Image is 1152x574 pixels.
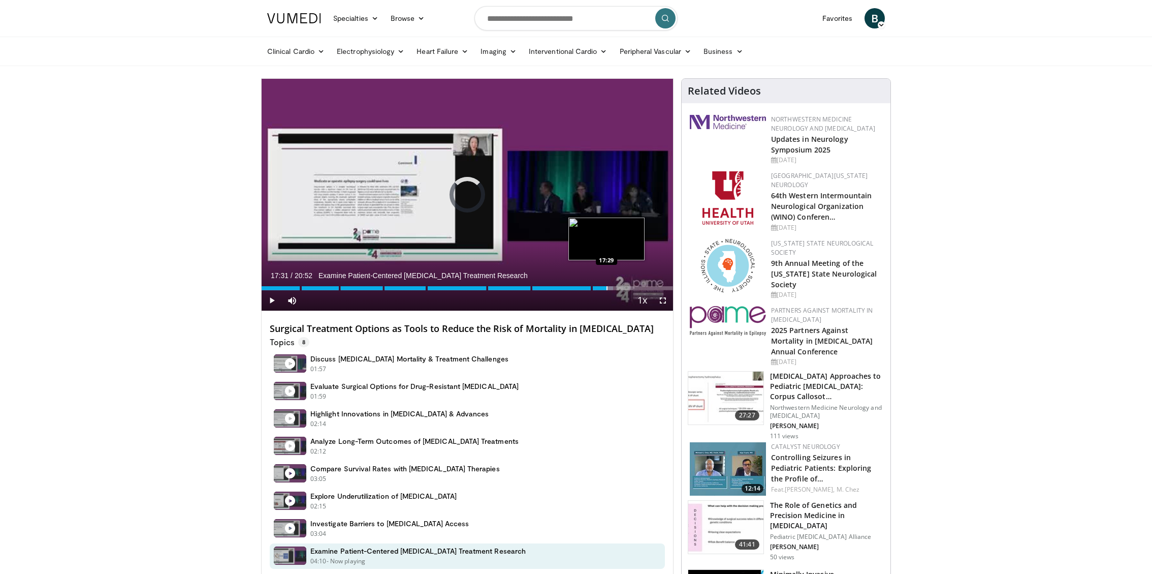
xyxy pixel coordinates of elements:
a: 2025 Partners Against Mortality in [MEDICAL_DATA] Annual Conference [771,325,873,356]
video-js: Video Player [262,79,673,311]
p: 02:15 [310,502,327,511]
a: M. Chez [837,485,860,494]
div: Feat. [771,485,882,494]
p: 111 views [770,432,798,440]
span: 41:41 [735,539,759,550]
a: Business [697,41,749,62]
a: Controlling Seizures in Pediatric Patients: Exploring the Profile of… [771,452,872,484]
h4: Examine Patient-Centered [MEDICAL_DATA] Treatment Research [310,547,526,556]
span: 8 [298,337,309,347]
a: Browse [385,8,431,28]
div: [DATE] [771,156,882,165]
a: Interventional Cardio [523,41,614,62]
div: [DATE] [771,357,882,367]
button: Fullscreen [653,290,673,311]
img: VuMedi Logo [267,13,321,23]
img: 2a462fb6-9365-492a-ac79-3166a6f924d8.png.150x105_q85_autocrop_double_scale_upscale_version-0.2.jpg [690,115,766,129]
h4: Analyze Long-Term Outcomes of [MEDICAL_DATA] Treatments [310,437,519,446]
a: [PERSON_NAME], [785,485,835,494]
a: Favorites [816,8,858,28]
p: 01:57 [310,365,327,374]
a: Updates in Neurology Symposium 2025 [771,134,848,155]
input: Search topics, interventions [474,6,678,31]
p: 03:04 [310,529,327,538]
a: Catalyst Neurology [771,442,840,451]
img: image.jpeg [568,218,645,260]
a: Peripheral Vascular [614,41,697,62]
span: 12:14 [742,484,763,493]
a: 9th Annual Meeting of the [US_STATE] State Neurological Society [771,258,877,289]
img: eb8b354f-837c-42f6-ab3d-1e8ded9eaae7.png.150x105_q85_autocrop_double_scale_upscale_version-0.2.png [690,306,766,336]
p: Northwestern Medicine Neurology and [MEDICAL_DATA] [770,404,884,420]
p: 01:59 [310,392,327,401]
h3: The Role of Genetics and Precision Medicine in [MEDICAL_DATA] [770,500,884,531]
img: 6562933f-cf93-4e3f-abfe-b516852043b8.150x105_q85_crop-smart_upscale.jpg [688,372,763,425]
button: Mute [282,290,302,311]
img: f6362829-b0a3-407d-a044-59546adfd345.png.150x105_q85_autocrop_double_scale_upscale_version-0.2.png [702,171,753,225]
a: Northwestern Medicine Neurology and [MEDICAL_DATA] [771,115,876,133]
a: Heart Failure [410,41,474,62]
h4: Related Videos [688,85,761,97]
p: 50 views [770,553,795,561]
h4: Highlight Innovations in [MEDICAL_DATA] & Advances [310,409,489,418]
a: Partners Against Mortality in [MEDICAL_DATA] [771,306,873,324]
span: Examine Patient-Centered [MEDICAL_DATA] Treatment Research [318,271,528,280]
div: Progress Bar [262,286,673,290]
p: - Now playing [327,557,366,566]
img: 53686222-aaf8-471a-b139-53b6c7566837.150x105_q85_crop-smart_upscale.jpg [688,501,763,554]
p: Topics [270,337,309,347]
a: Imaging [474,41,523,62]
span: / [291,271,293,280]
p: 03:05 [310,474,327,484]
a: [GEOGRAPHIC_DATA][US_STATE] Neurology [771,171,868,189]
span: 17:31 [271,271,289,280]
a: Electrophysiology [331,41,410,62]
a: 12:14 [690,442,766,496]
p: 04:10 [310,557,327,566]
p: [PERSON_NAME] [770,543,884,551]
p: 02:12 [310,447,327,456]
img: 5e01731b-4d4e-47f8-b775-0c1d7f1e3c52.png.150x105_q85_crop-smart_upscale.jpg [690,442,766,496]
a: Clinical Cardio [261,41,331,62]
p: [PERSON_NAME] [770,422,884,430]
p: 02:14 [310,419,327,429]
span: 27:27 [735,410,759,420]
button: Play [262,290,282,311]
div: [DATE] [771,290,882,299]
a: B [865,8,885,28]
a: 27:27 [MEDICAL_DATA] Approaches to Pediatric [MEDICAL_DATA]: Corpus Callosot… Northwestern Medici... [688,371,884,440]
button: Playback Rate [632,290,653,311]
img: 71a8b48c-8850-4916-bbdd-e2f3ccf11ef9.png.150x105_q85_autocrop_double_scale_upscale_version-0.2.png [701,239,755,292]
h4: Compare Survival Rates with [MEDICAL_DATA] Therapies [310,464,500,473]
a: Specialties [327,8,385,28]
a: 64th Western Intermountain Neurological Organization (WINO) Conferen… [771,191,872,222]
a: [US_STATE] State Neurological Society [771,239,874,257]
a: 41:41 The Role of Genetics and Precision Medicine in [MEDICAL_DATA] Pediatric [MEDICAL_DATA] Alli... [688,500,884,561]
h4: Surgical Treatment Options as Tools to Reduce the Risk of Mortality in [MEDICAL_DATA] [270,323,665,335]
span: 20:52 [295,271,312,280]
p: Pediatric [MEDICAL_DATA] Alliance [770,533,884,541]
h4: Discuss [MEDICAL_DATA] Mortality & Treatment Challenges [310,354,508,364]
h4: Investigate Barriers to [MEDICAL_DATA] Access [310,519,469,528]
h4: Explore Underutilization of [MEDICAL_DATA] [310,492,457,501]
h4: Evaluate Surgical Options for Drug-Resistant [MEDICAL_DATA] [310,382,519,391]
h3: [MEDICAL_DATA] Approaches to Pediatric [MEDICAL_DATA]: Corpus Callosot… [770,371,884,402]
div: [DATE] [771,223,882,232]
